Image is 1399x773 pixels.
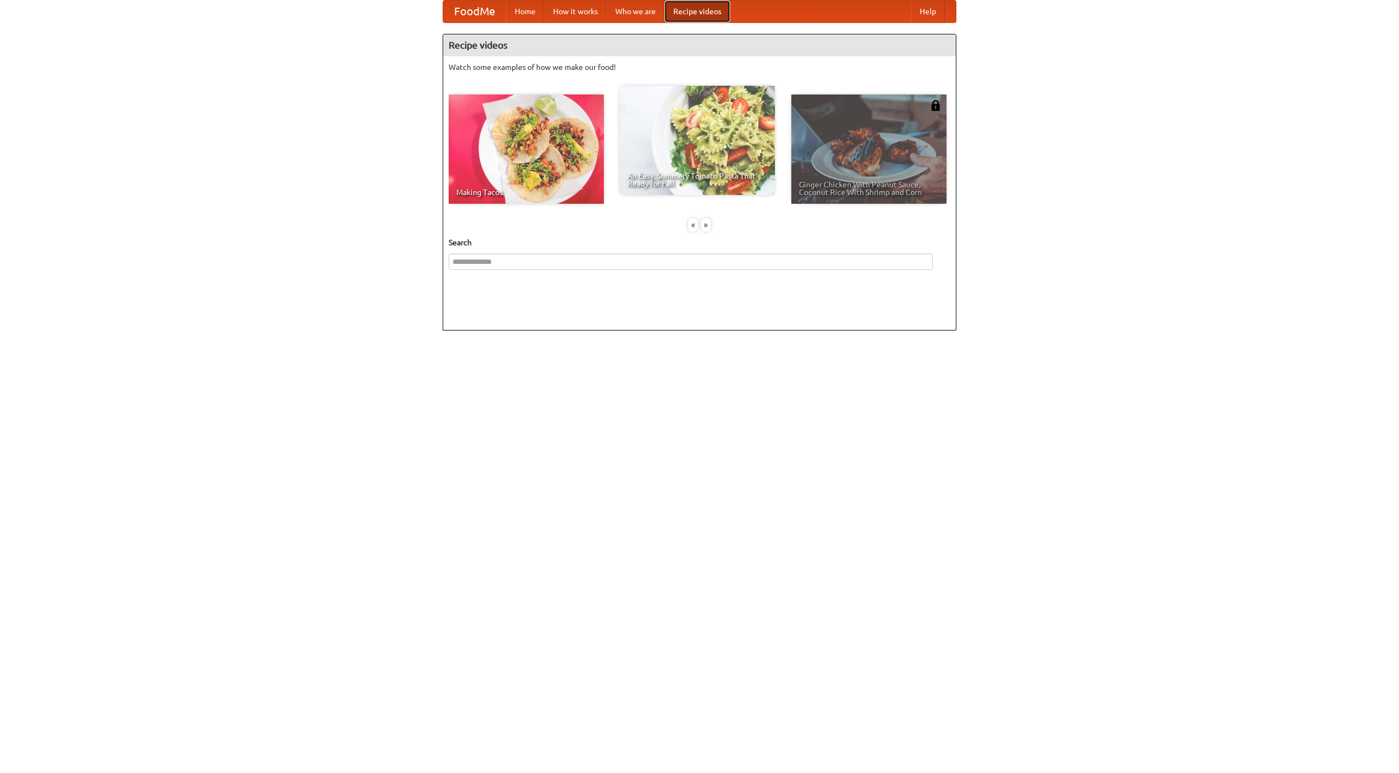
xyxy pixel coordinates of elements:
a: Recipe videos [665,1,730,22]
a: An Easy, Summery Tomato Pasta That's Ready for Fall [620,86,775,195]
div: « [688,218,698,232]
a: FoodMe [443,1,506,22]
span: An Easy, Summery Tomato Pasta That's Ready for Fall [627,172,767,187]
h4: Recipe videos [443,34,956,56]
img: 483408.png [930,100,941,111]
a: How it works [544,1,607,22]
a: Help [911,1,945,22]
div: » [701,218,711,232]
a: Home [506,1,544,22]
a: Making Tacos [449,95,604,204]
p: Watch some examples of how we make our food! [449,62,950,73]
h5: Search [449,237,950,248]
a: Who we are [607,1,665,22]
span: Making Tacos [456,188,596,196]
